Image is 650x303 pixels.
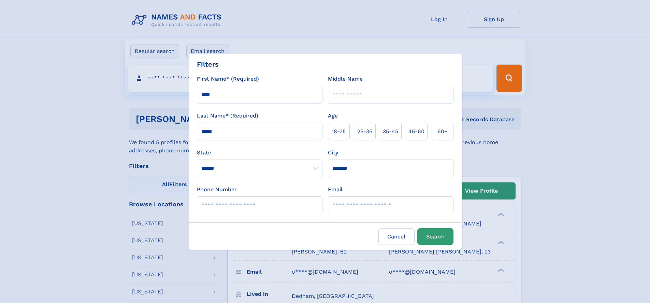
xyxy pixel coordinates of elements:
label: Email [328,185,343,194]
span: 25‑35 [357,127,372,136]
label: Last Name* (Required) [197,112,258,120]
span: 35‑45 [383,127,398,136]
span: 45‑60 [408,127,424,136]
label: Middle Name [328,75,363,83]
label: Age [328,112,338,120]
button: Search [417,228,453,245]
label: State [197,149,322,157]
span: 60+ [437,127,448,136]
div: Filters [197,59,219,69]
label: Cancel [378,228,415,245]
label: Phone Number [197,185,237,194]
span: 18‑25 [332,127,346,136]
label: City [328,149,338,157]
label: First Name* (Required) [197,75,259,83]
